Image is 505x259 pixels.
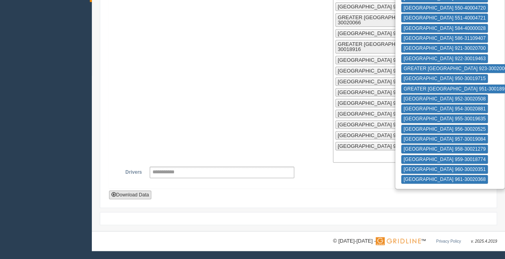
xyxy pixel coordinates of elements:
span: [GEOGRAPHIC_DATA] 950-30019715 [338,30,427,36]
span: [GEOGRAPHIC_DATA] 961-30020368 [338,143,427,149]
span: [GEOGRAPHIC_DATA] 956-30020525 [338,89,427,95]
button: [GEOGRAPHIC_DATA] 551-40004721 [401,14,488,22]
button: [GEOGRAPHIC_DATA] 550-40004720 [401,4,488,12]
span: [GEOGRAPHIC_DATA] 958-30021279 [338,111,427,117]
span: [GEOGRAPHIC_DATA] 957-30019084 [338,100,427,106]
div: © [DATE]-[DATE] - ™ [333,237,497,245]
span: [GEOGRAPHIC_DATA] 959-30018774 [338,122,427,128]
button: [GEOGRAPHIC_DATA] 959-30018774 [401,155,488,164]
button: [GEOGRAPHIC_DATA] 921-30020700 [401,44,488,53]
span: [GEOGRAPHIC_DATA] 954-30020881 [338,68,427,74]
span: [GEOGRAPHIC_DATA] 922-30019463 [338,4,427,10]
a: Privacy Policy [436,239,461,243]
span: [GEOGRAPHIC_DATA] 955-30019635 [338,78,427,84]
button: [GEOGRAPHIC_DATA] 950-30019715 [401,74,488,83]
button: Download Data [109,190,151,199]
button: [GEOGRAPHIC_DATA] 960-30020351 [401,165,488,174]
button: [GEOGRAPHIC_DATA] 586-31109407 [401,34,488,43]
button: [GEOGRAPHIC_DATA] 957-30019084 [401,135,488,143]
button: [GEOGRAPHIC_DATA] 956-30020525 [401,125,488,133]
button: [GEOGRAPHIC_DATA] 952-30020508 [401,94,488,103]
span: [GEOGRAPHIC_DATA] 960-30020351 [338,132,427,138]
span: [GEOGRAPHIC_DATA] 952-30020508 [338,57,427,63]
span: GREATER [GEOGRAPHIC_DATA] 923-30020066 [338,14,430,26]
button: [GEOGRAPHIC_DATA] 954-30020881 [401,104,488,113]
label: Drivers [115,167,146,176]
img: Gridline [376,237,421,245]
span: v. 2025.4.2019 [471,239,497,243]
button: [GEOGRAPHIC_DATA] 961-30020368 [401,175,488,184]
button: [GEOGRAPHIC_DATA] 922-30019463 [401,54,488,63]
button: [GEOGRAPHIC_DATA] 584-40000028 [401,24,488,33]
button: [GEOGRAPHIC_DATA] 958-30021279 [401,145,488,153]
button: [GEOGRAPHIC_DATA] 955-30019635 [401,114,488,123]
span: GREATER [GEOGRAPHIC_DATA] 951-30018916 [338,41,430,52]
